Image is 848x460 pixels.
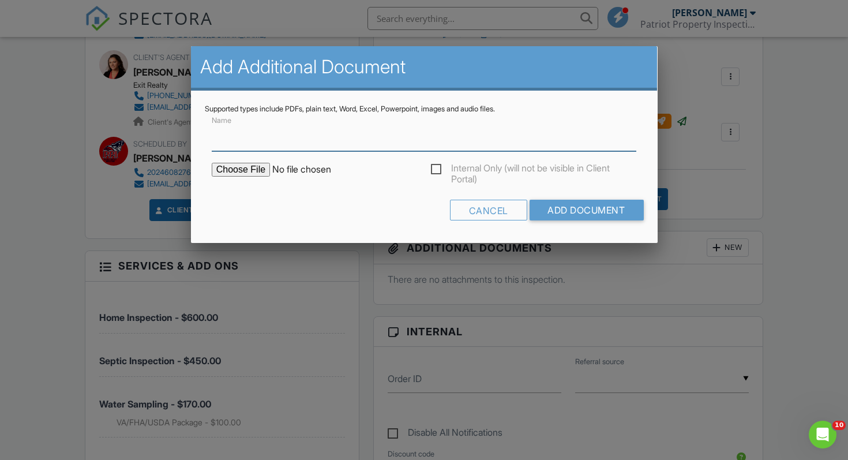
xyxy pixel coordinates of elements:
[832,421,846,430] span: 10
[205,104,644,114] div: Supported types include PDFs, plain text, Word, Excel, Powerpoint, images and audio files.
[200,55,648,78] h2: Add Additional Document
[809,421,836,448] iframe: Intercom live chat
[529,200,643,220] input: Add Document
[212,115,231,126] label: Name
[449,200,527,220] div: Cancel
[431,163,636,177] label: Internal Only (will not be visible in Client Portal)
